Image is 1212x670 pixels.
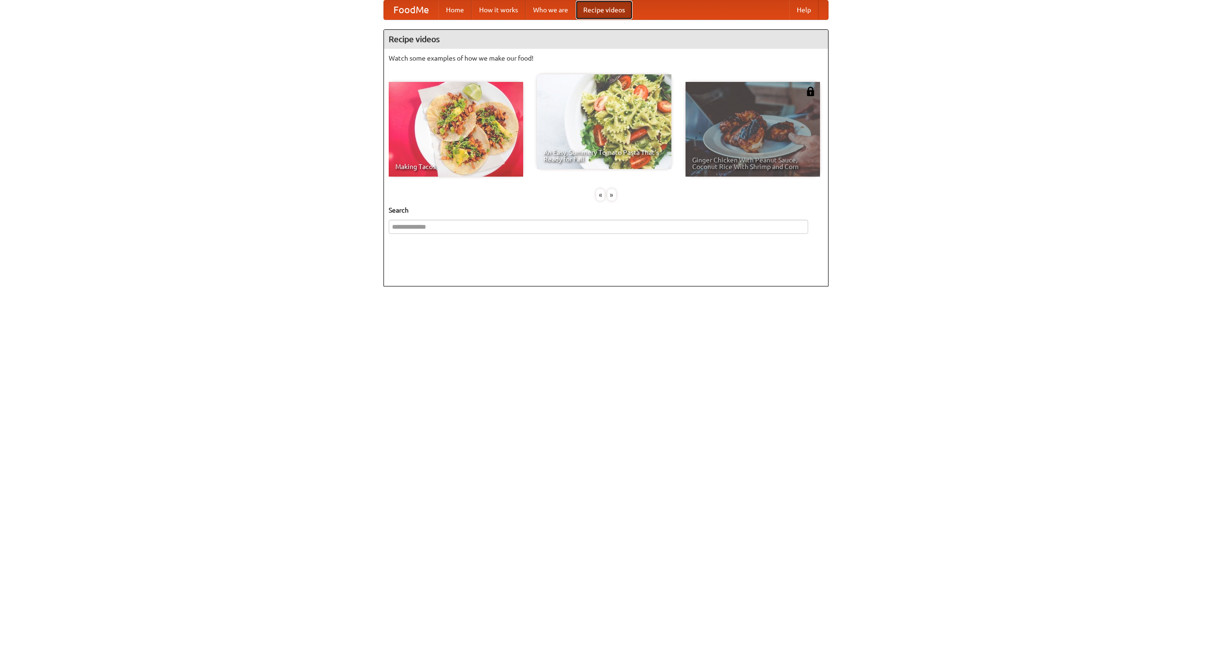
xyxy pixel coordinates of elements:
a: FoodMe [384,0,438,19]
a: Making Tacos [389,82,523,177]
span: An Easy, Summery Tomato Pasta That's Ready for Fall [544,149,665,162]
p: Watch some examples of how we make our food! [389,54,823,63]
span: Making Tacos [395,163,517,170]
h4: Recipe videos [384,30,828,49]
a: Help [789,0,819,19]
div: » [607,189,616,201]
a: Home [438,0,472,19]
a: How it works [472,0,526,19]
a: Who we are [526,0,576,19]
img: 483408.png [806,87,815,96]
div: « [596,189,605,201]
a: Recipe videos [576,0,633,19]
h5: Search [389,205,823,215]
a: An Easy, Summery Tomato Pasta That's Ready for Fall [537,74,671,169]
